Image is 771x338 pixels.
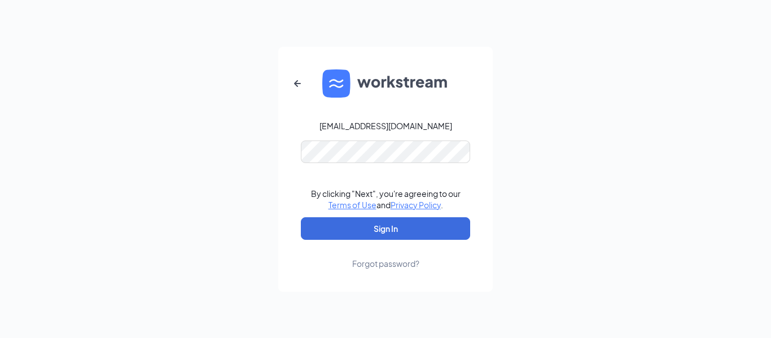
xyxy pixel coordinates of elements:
a: Privacy Policy [391,200,441,210]
img: WS logo and Workstream text [322,69,449,98]
button: ArrowLeftNew [284,70,311,97]
a: Forgot password? [352,240,419,269]
a: Terms of Use [328,200,376,210]
div: [EMAIL_ADDRESS][DOMAIN_NAME] [319,120,452,131]
button: Sign In [301,217,470,240]
div: By clicking "Next", you're agreeing to our and . [311,188,461,210]
svg: ArrowLeftNew [291,77,304,90]
div: Forgot password? [352,258,419,269]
